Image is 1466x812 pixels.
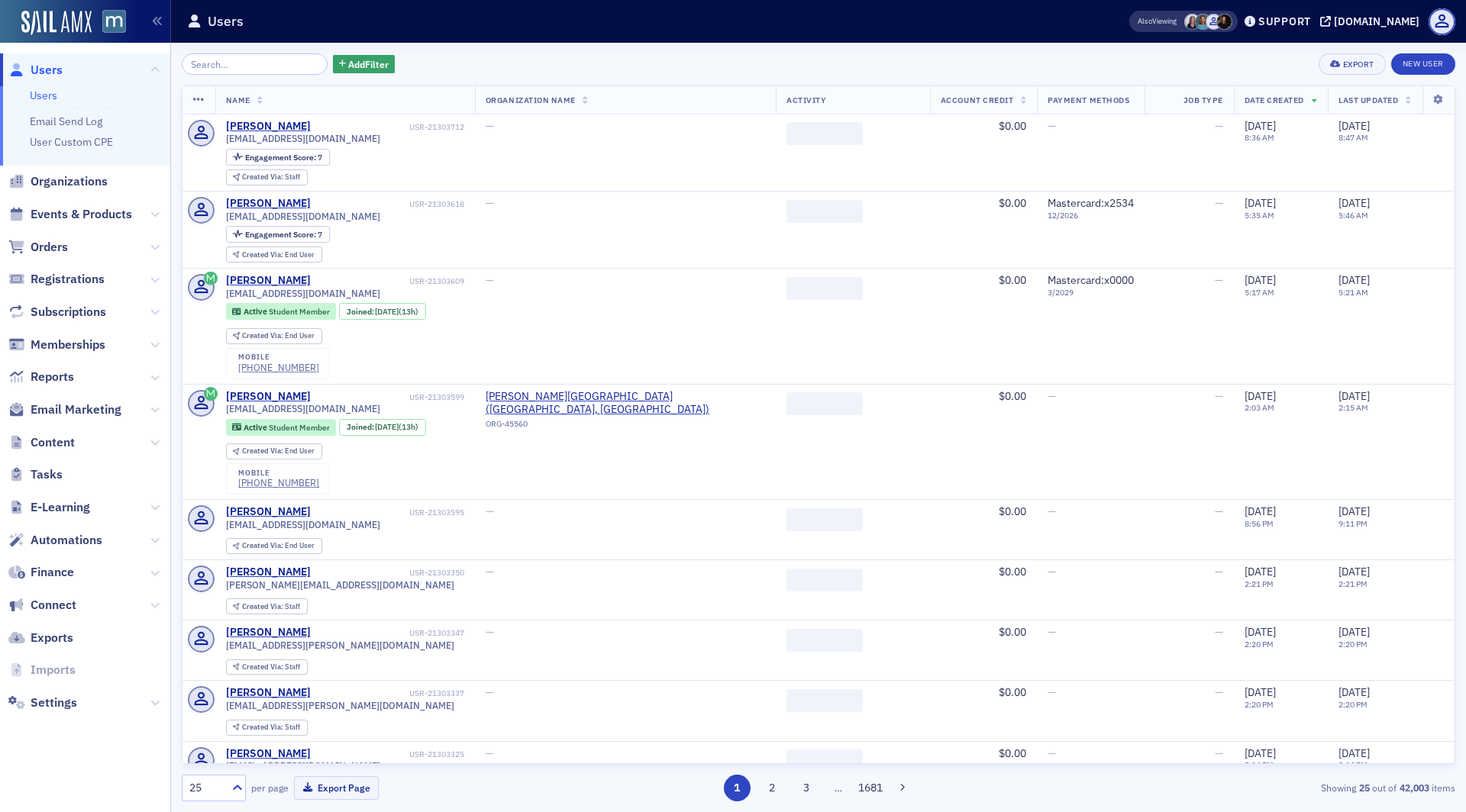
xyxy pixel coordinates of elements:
span: [DATE] [1338,273,1370,287]
span: — [1048,504,1056,518]
span: ‌ [786,569,863,591]
time: 5:17 AM [1245,287,1274,298]
time: 2:20 PM [1245,699,1274,710]
span: [DATE] [1338,565,1370,578]
span: Organizations [31,173,108,190]
span: — [1048,565,1056,578]
span: Created Via : [242,446,285,456]
span: Organization Name [486,95,576,105]
a: View Homepage [92,10,126,36]
a: Users [30,89,57,102]
div: Joined: 2025-09-12 00:00:00 [339,419,426,436]
span: Add Filter [348,57,389,71]
span: [DATE] [1245,746,1276,760]
span: [DATE] [1338,685,1370,699]
span: Created Via : [242,540,285,550]
span: ‌ [786,749,863,772]
span: Mastercard : x0000 [1048,273,1134,287]
button: 2 [758,775,785,801]
div: ORG-45560 [486,419,765,434]
div: Engagement Score: 7 [226,226,330,243]
div: 7 [245,230,322,239]
span: — [1048,746,1056,760]
a: E-Learning [8,499,90,516]
span: Memberships [31,337,105,353]
a: [PHONE_NUMBER] [238,362,319,373]
span: Created Via : [242,601,285,611]
a: New User [1391,53,1455,75]
span: Name [226,95,250,105]
a: Exports [8,630,73,646]
a: [PERSON_NAME] [226,565,311,579]
span: — [1215,565,1223,578]
span: — [1048,389,1056,403]
a: Tasks [8,466,63,483]
div: [PERSON_NAME] [226,626,311,640]
div: Created Via: Staff [226,169,308,185]
a: Imports [8,662,76,678]
span: [EMAIL_ADDRESS][PERSON_NAME][DOMAIN_NAME] [226,700,454,711]
span: — [1048,119,1056,133]
div: USR-21303347 [313,628,464,638]
span: [DATE] [375,306,399,317]
div: mobile [238,353,319,362]
span: $0.00 [999,565,1026,578]
span: $0.00 [999,273,1026,287]
span: — [486,625,494,639]
div: USR-21303595 [313,507,464,517]
span: — [1215,389,1223,403]
span: E-Learning [31,499,90,516]
div: Export [1343,60,1374,69]
time: 2:21 PM [1338,578,1368,589]
a: [PERSON_NAME] [226,390,311,404]
a: Active Student Member [232,422,329,432]
div: Created Via: End User [226,443,322,459]
span: $0.00 [999,685,1026,699]
a: SailAMX [21,11,92,35]
div: Created Via: Staff [226,598,308,614]
span: — [1048,685,1056,699]
span: Created Via : [242,250,285,259]
span: — [1215,504,1223,518]
span: Created Via : [242,722,285,732]
span: [PERSON_NAME][EMAIL_ADDRESS][DOMAIN_NAME] [226,579,454,591]
a: [PERSON_NAME] [226,505,311,519]
span: … [828,781,849,794]
time: 2:20 PM [1338,699,1368,710]
span: [DATE] [1338,119,1370,133]
span: Orders [31,239,68,256]
span: — [1048,625,1056,639]
span: Activity [786,95,826,105]
time: 2:15 AM [1338,402,1368,413]
span: Mastercard : x2534 [1048,196,1134,210]
time: 5:21 AM [1338,287,1368,298]
div: [DOMAIN_NAME] [1334,14,1419,28]
span: $0.00 [999,625,1026,639]
div: End User [242,332,315,340]
a: Reports [8,369,74,385]
span: Automations [31,532,102,549]
a: [PHONE_NUMBER] [238,477,319,488]
span: Margaret DeRoose [1195,14,1211,30]
span: Justin Chase [1206,14,1222,30]
a: [PERSON_NAME][GEOGRAPHIC_DATA] ([GEOGRAPHIC_DATA], [GEOGRAPHIC_DATA]) [486,390,765,417]
div: End User [242,542,315,550]
button: 3 [793,775,820,801]
span: ‌ [786,689,863,712]
time: 2:20 PM [1245,639,1274,649]
span: [DATE] [1245,685,1276,699]
div: Staff [242,173,300,182]
a: Email Send Log [30,114,102,128]
span: — [1215,273,1223,287]
span: — [1215,196,1223,210]
div: Staff [242,723,300,732]
span: [EMAIL_ADDRESS][DOMAIN_NAME] [226,211,380,222]
span: Last Updated [1338,95,1398,105]
span: Subscriptions [31,304,106,321]
span: — [1215,119,1223,133]
div: mobile [238,469,319,478]
strong: 25 [1356,781,1372,794]
span: Connect [31,597,76,614]
span: Reports [31,369,74,385]
div: Active: Active: Student Member [226,419,337,436]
